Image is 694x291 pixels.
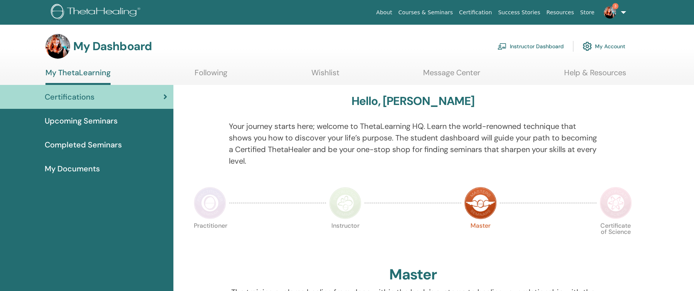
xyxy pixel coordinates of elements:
[583,38,625,55] a: My Account
[600,223,632,255] p: Certificate of Science
[45,163,100,174] span: My Documents
[45,34,70,59] img: default.jpg
[497,38,564,55] a: Instructor Dashboard
[495,5,543,20] a: Success Stories
[577,5,598,20] a: Store
[395,5,456,20] a: Courses & Seminars
[194,187,226,219] img: Practitioner
[543,5,577,20] a: Resources
[497,43,507,50] img: chalkboard-teacher.svg
[464,187,497,219] img: Master
[389,266,437,284] h2: Master
[329,223,361,255] p: Instructor
[51,4,143,21] img: logo.png
[456,5,495,20] a: Certification
[604,6,616,19] img: default.jpg
[373,5,395,20] a: About
[583,40,592,53] img: cog.svg
[45,115,118,127] span: Upcoming Seminars
[423,68,480,83] a: Message Center
[464,223,497,255] p: Master
[229,120,597,167] p: Your journey starts here; welcome to ThetaLearning HQ. Learn the world-renowned technique that sh...
[45,91,94,103] span: Certifications
[612,3,618,9] span: 3
[351,94,475,108] h3: Hello, [PERSON_NAME]
[311,68,339,83] a: Wishlist
[45,139,122,151] span: Completed Seminars
[45,68,111,85] a: My ThetaLearning
[195,68,227,83] a: Following
[329,187,361,219] img: Instructor
[194,223,226,255] p: Practitioner
[73,39,152,53] h3: My Dashboard
[600,187,632,219] img: Certificate of Science
[564,68,626,83] a: Help & Resources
